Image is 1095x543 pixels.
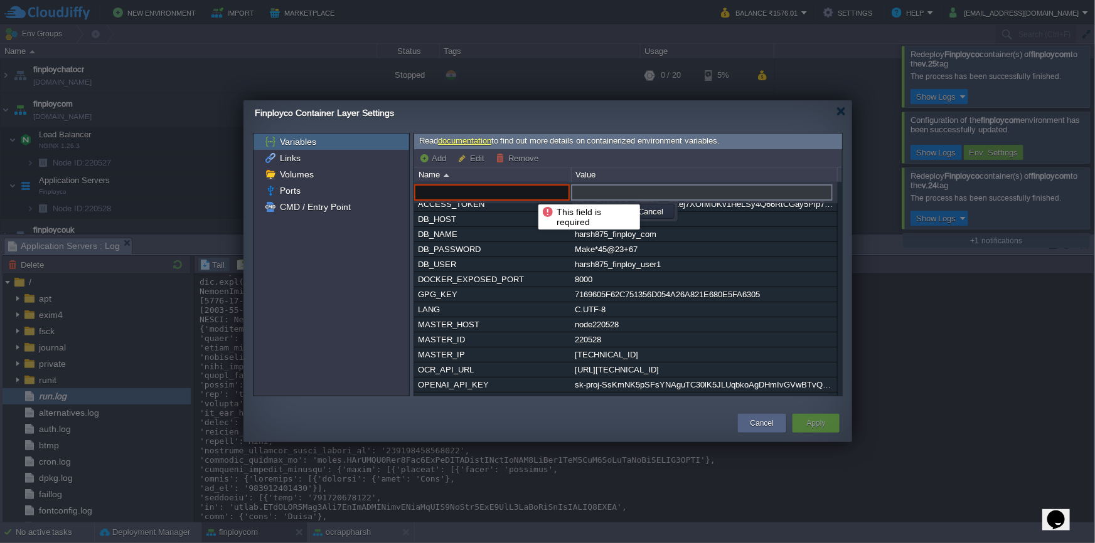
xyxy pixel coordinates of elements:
div: [TECHNICAL_ID] [572,347,836,362]
button: Edit [457,152,488,164]
button: Add [419,152,450,164]
div: DB_PASSWORD [415,242,570,256]
div: MASTER_HOST [415,317,570,332]
a: Volumes [277,169,316,180]
div: This field is required [542,206,637,228]
a: Links [277,152,302,164]
div: DB_HOST [415,212,570,226]
button: Remove [496,152,542,164]
div: PATH [415,393,570,407]
div: 8000 [572,272,836,287]
a: CMD / Entry Point [277,201,353,213]
div: DB_NAME [415,227,570,241]
button: Apply [806,417,825,430]
div: harsh875_finploy_com [572,227,836,241]
div: MASTER_ID [415,332,570,347]
div: 220528 [572,332,836,347]
div: Make*45@23+67 [572,242,836,256]
span: Finployco Container Layer Settings [255,108,394,118]
div: harsh875_finploy_user1 [572,257,836,271]
div: OPENAI_API_KEY [415,377,570,392]
div: node220528 [572,317,836,332]
div: GPG_KEY [415,287,570,302]
div: /usr/local/bin:/usr/local/sbin:/usr/local/bin:/usr/sbin:/usr/bin:/sbin:/bin [572,393,836,407]
button: Cancel [635,206,668,217]
div: OCR_API_URL [415,362,570,377]
div: 7169605F62C751356D054A26A821E680E5FA6305 [572,287,836,302]
div: IfPJUTdCGOOySTTFSszZZej7XOfMUKv1HeLSy4Q66RtCGay5Pip7d9VhAKr6fCwU [572,197,836,211]
div: sk-proj-SsKmNK5pSFsYNAguTC30lK5JLUqbkoAgDHmIvGVwBTvQTtTMtPBiFtPeYukZaWwQ3N0WprFu55T3BlbkFJzdy7af_... [572,377,836,392]
div: [TECHNICAL_ID] [572,212,836,226]
div: DOCKER_EXPOSED_PORT [415,272,570,287]
a: Variables [277,136,318,147]
div: MASTER_IP [415,347,570,362]
div: Value [572,167,837,182]
a: documentation [438,136,491,145]
div: Name [415,167,571,182]
div: C.UTF-8 [572,302,836,317]
iframe: chat widget [1042,493,1082,530]
div: DB_USER [415,257,570,271]
button: Cancel [750,417,774,430]
div: ACCESS_TOKEN [415,197,570,211]
a: Ports [277,185,302,196]
div: LANG [415,302,570,317]
div: Read to find out more details on containerized environment variables. [414,134,842,149]
div: [URL][TECHNICAL_ID] [572,362,836,377]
